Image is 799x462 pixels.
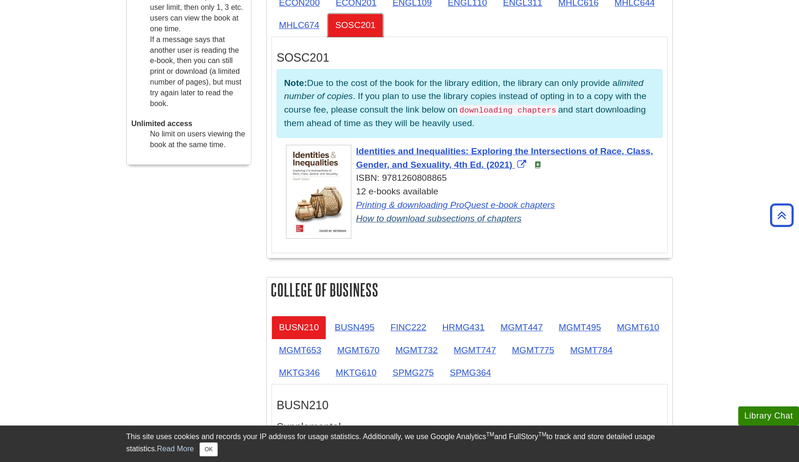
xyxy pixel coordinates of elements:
p: Due to the cost of the book for the library edition, the library can only provide a . If you plan... [277,69,663,138]
code: downloading chapters [457,105,558,116]
em: limited number of copies [284,78,643,101]
dt: Unlimited access [131,119,246,129]
img: e-Book [534,161,542,169]
h3: BUSN210 [277,398,663,412]
sup: TM [538,431,546,438]
button: Close [200,442,218,456]
a: FINC222 [383,316,434,339]
a: MHLC674 [271,14,327,36]
a: Link opens in new window [356,146,653,170]
img: Cover Art [286,145,351,239]
div: 12 e-books available [286,185,663,225]
a: SPMG364 [442,361,499,384]
strong: Note: [284,78,307,88]
div: ISBN: 9781260808865 [286,171,663,185]
a: MGMT747 [446,339,504,362]
a: MKTG610 [328,361,384,384]
a: BUSN210 [271,316,326,339]
a: Link opens in new window [356,200,555,210]
div: This site uses cookies and records your IP address for usage statistics. Additionally, we use Goo... [126,431,673,456]
h2: College of Business [267,277,672,302]
a: MGMT495 [551,316,609,339]
a: SOSC201 [328,14,383,36]
button: Library Chat [738,406,799,426]
a: Link opens in new window [356,213,521,223]
a: HRMG431 [435,316,492,339]
a: MKTG346 [271,361,327,384]
a: BUSN495 [327,316,382,339]
a: MGMT784 [563,339,620,362]
span: Identities and Inequalities: Exploring the Intersections of Race, Class, Gender, and Sexuality, 4... [356,146,653,170]
a: Read More [157,445,194,453]
a: MGMT653 [271,339,329,362]
h4: Supplemental [277,421,663,433]
a: MGMT775 [505,339,562,362]
a: MGMT447 [493,316,550,339]
a: SPMG275 [385,361,442,384]
a: MGMT610 [609,316,667,339]
h3: SOSC201 [277,51,663,64]
sup: TM [486,431,494,438]
a: MGMT670 [330,339,387,362]
dd: No limit on users viewing the book at the same time. [150,129,246,150]
a: MGMT732 [388,339,445,362]
a: Back to Top [767,209,797,221]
